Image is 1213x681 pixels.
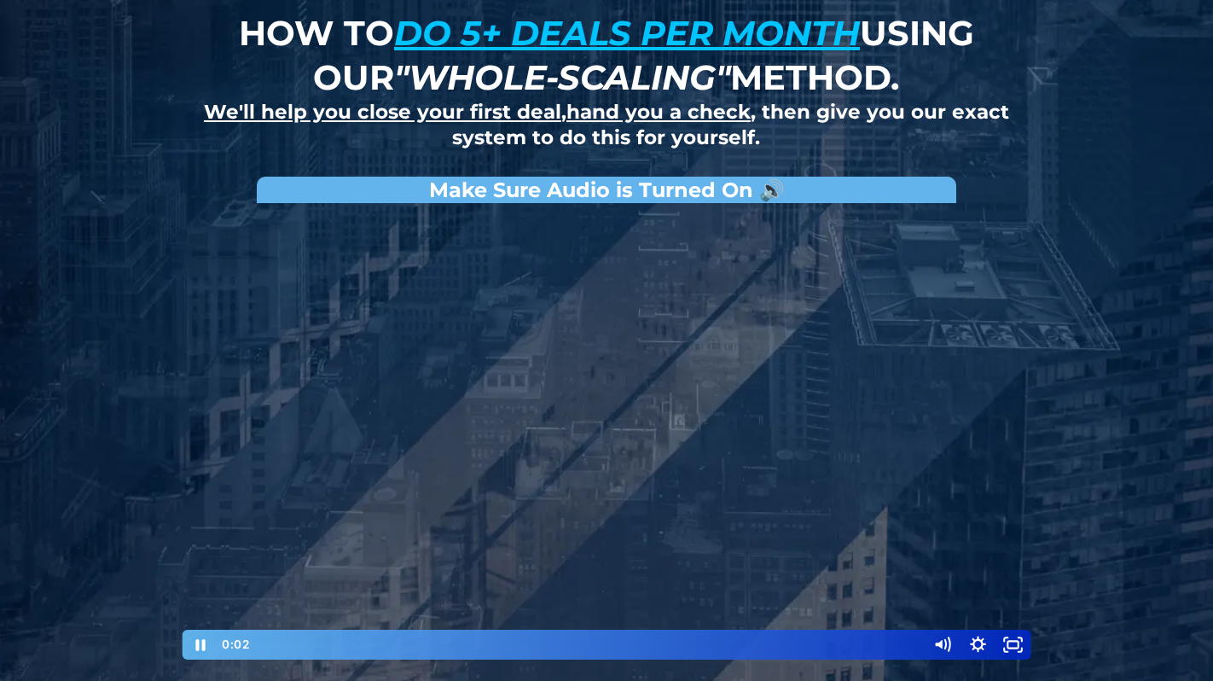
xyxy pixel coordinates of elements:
[239,12,974,98] strong: How to using our method.
[394,12,860,54] u: do 5+ deals per month
[204,100,561,124] u: We'll help you close your first deal
[204,100,1009,149] strong: , , then give you our exact system to do this for yourself.
[429,178,785,202] strong: Make Sure Audio is Turned On 🔊
[566,100,751,124] u: hand you a check
[394,56,730,98] em: "whole-scaling"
